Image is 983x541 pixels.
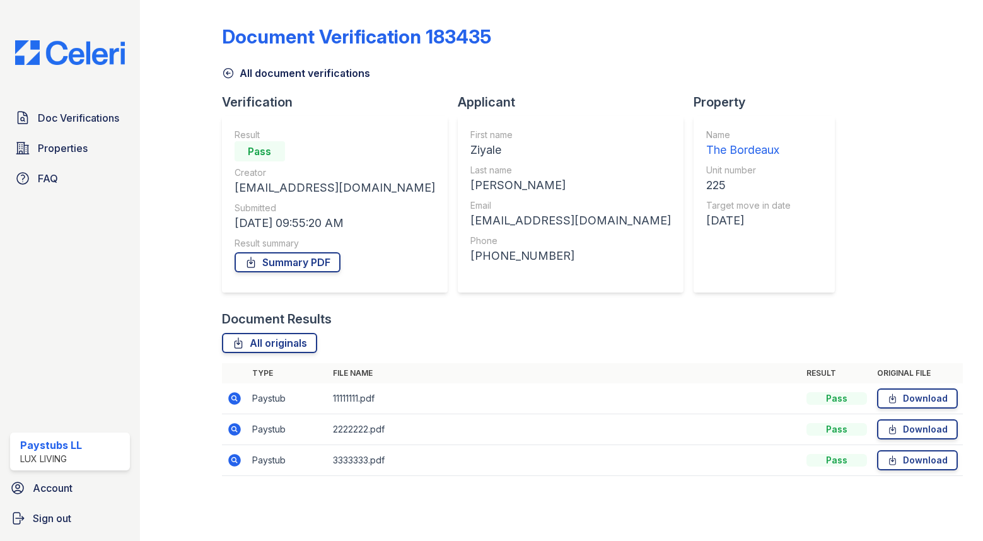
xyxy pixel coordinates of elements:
[33,511,71,526] span: Sign out
[877,419,958,439] a: Download
[706,164,791,177] div: Unit number
[235,237,435,250] div: Result summary
[235,214,435,232] div: [DATE] 09:55:20 AM
[470,177,671,194] div: [PERSON_NAME]
[470,199,671,212] div: Email
[247,383,328,414] td: Paystub
[10,166,130,191] a: FAQ
[806,392,867,405] div: Pass
[235,166,435,179] div: Creator
[470,141,671,159] div: Ziyale
[20,438,82,453] div: Paystubs LL
[706,129,791,159] a: Name The Bordeaux
[33,480,73,496] span: Account
[328,445,801,476] td: 3333333.pdf
[877,450,958,470] a: Download
[235,252,340,272] a: Summary PDF
[235,141,285,161] div: Pass
[247,363,328,383] th: Type
[38,171,58,186] span: FAQ
[806,454,867,467] div: Pass
[222,25,491,48] div: Document Verification 183435
[872,363,963,383] th: Original file
[801,363,872,383] th: Result
[706,212,791,230] div: [DATE]
[235,202,435,214] div: Submitted
[38,110,119,125] span: Doc Verifications
[10,105,130,131] a: Doc Verifications
[458,93,694,111] div: Applicant
[235,179,435,197] div: [EMAIL_ADDRESS][DOMAIN_NAME]
[247,414,328,445] td: Paystub
[706,199,791,212] div: Target move in date
[328,383,801,414] td: 11111111.pdf
[5,40,135,65] img: CE_Logo_Blue-a8612792a0a2168367f1c8372b55b34899dd931a85d93a1a3d3e32e68fde9ad4.png
[5,475,135,501] a: Account
[470,164,671,177] div: Last name
[706,129,791,141] div: Name
[877,388,958,409] a: Download
[5,506,135,531] a: Sign out
[470,235,671,247] div: Phone
[806,423,867,436] div: Pass
[470,129,671,141] div: First name
[222,66,370,81] a: All document verifications
[706,177,791,194] div: 225
[222,333,317,353] a: All originals
[470,247,671,265] div: [PHONE_NUMBER]
[247,445,328,476] td: Paystub
[470,212,671,230] div: [EMAIL_ADDRESS][DOMAIN_NAME]
[328,414,801,445] td: 2222222.pdf
[328,363,801,383] th: File name
[38,141,88,156] span: Properties
[706,141,791,159] div: The Bordeaux
[10,136,130,161] a: Properties
[694,93,845,111] div: Property
[222,93,458,111] div: Verification
[222,310,332,328] div: Document Results
[20,453,82,465] div: Lux Living
[235,129,435,141] div: Result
